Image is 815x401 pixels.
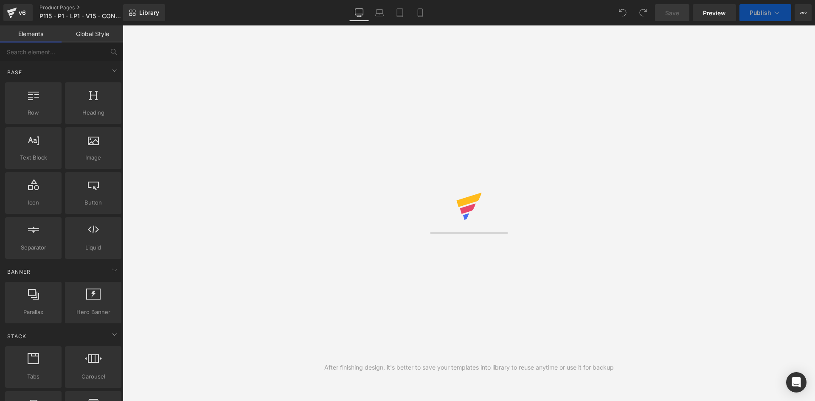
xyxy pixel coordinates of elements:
span: Image [67,153,119,162]
a: Product Pages [39,4,137,11]
a: New Library [123,4,165,21]
span: Parallax [8,308,59,317]
span: Row [8,108,59,117]
button: Redo [635,4,652,21]
button: More [795,4,812,21]
button: Undo [614,4,631,21]
span: Text Block [8,153,59,162]
span: Separator [8,243,59,252]
button: Publish [739,4,791,21]
span: P115 - P1 - LP1 - V15 - CONTROLE - [DATE] [39,13,121,20]
span: Liquid [67,243,119,252]
span: Carousel [67,372,119,381]
span: Tabs [8,372,59,381]
a: Mobile [410,4,430,21]
div: After finishing design, it's better to save your templates into library to reuse anytime or use i... [324,363,614,372]
span: Publish [750,9,771,16]
span: Button [67,198,119,207]
div: v6 [17,7,28,18]
span: Stack [6,332,27,340]
span: Icon [8,198,59,207]
span: Hero Banner [67,308,119,317]
div: Open Intercom Messenger [786,372,807,393]
a: Tablet [390,4,410,21]
span: Banner [6,268,31,276]
a: Global Style [62,25,123,42]
span: Library [139,9,159,17]
a: Laptop [369,4,390,21]
span: Preview [703,8,726,17]
a: Desktop [349,4,369,21]
a: v6 [3,4,33,21]
span: Save [665,8,679,17]
span: Heading [67,108,119,117]
span: Base [6,68,23,76]
a: Preview [693,4,736,21]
